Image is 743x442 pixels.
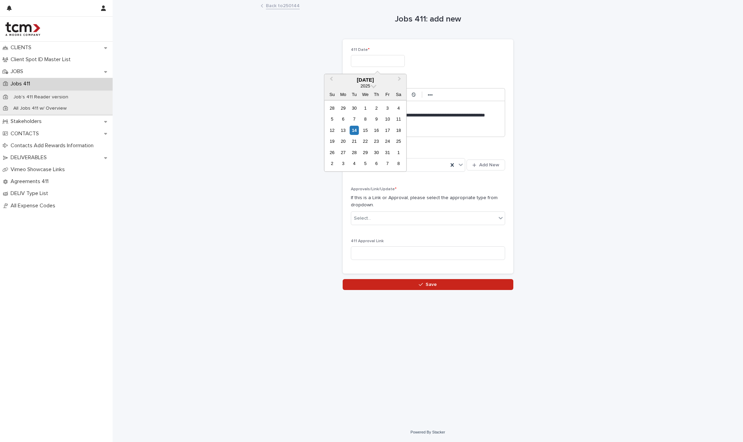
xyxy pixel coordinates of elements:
[372,103,381,113] div: Choose Thursday, October 2nd, 2025
[339,126,348,135] div: Choose Monday, October 13th, 2025
[8,166,70,173] p: Vimeo Showcase Links
[8,190,54,197] p: DELIV Type List
[349,159,359,168] div: Choose Tuesday, November 4th, 2025
[383,103,392,113] div: Choose Friday, October 3rd, 2025
[339,148,348,157] div: Choose Monday, October 27th, 2025
[327,114,337,124] div: Choose Sunday, October 5th, 2025
[383,159,392,168] div: Choose Friday, November 7th, 2025
[5,22,40,36] img: 4hMmSqQkux38exxPVZHQ
[324,77,406,83] div: [DATE]
[8,81,35,87] p: Jobs 411
[394,114,403,124] div: Choose Saturday, October 11th, 2025
[8,178,54,185] p: Agreements 411
[426,282,437,287] span: Save
[343,14,513,24] h1: Jobs 411: add new
[327,159,337,168] div: Choose Sunday, November 2nd, 2025
[372,114,381,124] div: Choose Thursday, October 9th, 2025
[349,114,359,124] div: Choose Tuesday, October 7th, 2025
[343,279,513,290] button: Save
[327,137,337,146] div: Choose Sunday, October 19th, 2025
[339,103,348,113] div: Choose Monday, September 29th, 2025
[266,1,300,9] a: Back to250144
[8,118,47,125] p: Stakeholders
[361,90,370,99] div: We
[394,137,403,146] div: Choose Saturday, October 25th, 2025
[349,126,359,135] div: Choose Tuesday, October 14th, 2025
[339,114,348,124] div: Choose Monday, October 6th, 2025
[395,75,406,86] button: Next Month
[394,159,403,168] div: Choose Saturday, November 8th, 2025
[383,126,392,135] div: Choose Friday, October 17th, 2025
[360,83,370,88] span: 2025
[351,194,505,209] p: If this is a Link or Approval, please select the appropriate type from dropdown.
[426,91,435,99] button: •••
[383,90,392,99] div: Fr
[361,126,370,135] div: Choose Wednesday, October 15th, 2025
[351,48,370,52] span: 411 Date
[339,137,348,146] div: Choose Monday, October 20th, 2025
[339,90,348,99] div: Mo
[339,159,348,168] div: Choose Monday, November 3rd, 2025
[372,159,381,168] div: Choose Thursday, November 6th, 2025
[8,106,72,111] p: All Jobs 411 w/ Overview
[428,92,433,98] strong: •••
[394,126,403,135] div: Choose Saturday, October 18th, 2025
[349,90,359,99] div: Tu
[8,130,44,137] p: CONTACTS
[479,163,499,167] span: Add New
[8,94,74,100] p: Job's 411 Reader version
[394,103,403,113] div: Choose Saturday, October 4th, 2025
[327,102,404,169] div: month 2025-10
[8,68,29,75] p: JOBS
[351,187,397,191] span: Approvals/Link/Update
[394,148,403,157] div: Choose Saturday, November 1st, 2025
[8,142,99,149] p: Contacts Add Rewards Information
[372,137,381,146] div: Choose Thursday, October 23rd, 2025
[349,148,359,157] div: Choose Tuesday, October 28th, 2025
[8,154,52,161] p: DELIVERABLES
[327,148,337,157] div: Choose Sunday, October 26th, 2025
[361,114,370,124] div: Choose Wednesday, October 8th, 2025
[467,160,505,170] button: Add New
[327,126,337,135] div: Choose Sunday, October 12th, 2025
[8,44,37,51] p: CLIENTS
[349,103,359,113] div: Choose Tuesday, September 30th, 2025
[394,90,403,99] div: Sa
[411,430,445,434] a: Powered By Stacker
[351,239,384,243] span: 411 Approval Link
[383,137,392,146] div: Choose Friday, October 24th, 2025
[325,75,336,86] button: Previous Month
[361,103,370,113] div: Choose Wednesday, October 1st, 2025
[361,159,370,168] div: Choose Wednesday, November 5th, 2025
[327,103,337,113] div: Choose Sunday, September 28th, 2025
[8,203,61,209] p: All Expense Codes
[383,114,392,124] div: Choose Friday, October 10th, 2025
[354,215,371,222] div: Select...
[8,56,76,63] p: Client Spot ID Master List
[372,90,381,99] div: Th
[349,137,359,146] div: Choose Tuesday, October 21st, 2025
[327,90,337,99] div: Su
[372,126,381,135] div: Choose Thursday, October 16th, 2025
[361,137,370,146] div: Choose Wednesday, October 22nd, 2025
[383,148,392,157] div: Choose Friday, October 31st, 2025
[361,148,370,157] div: Choose Wednesday, October 29th, 2025
[372,148,381,157] div: Choose Thursday, October 30th, 2025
